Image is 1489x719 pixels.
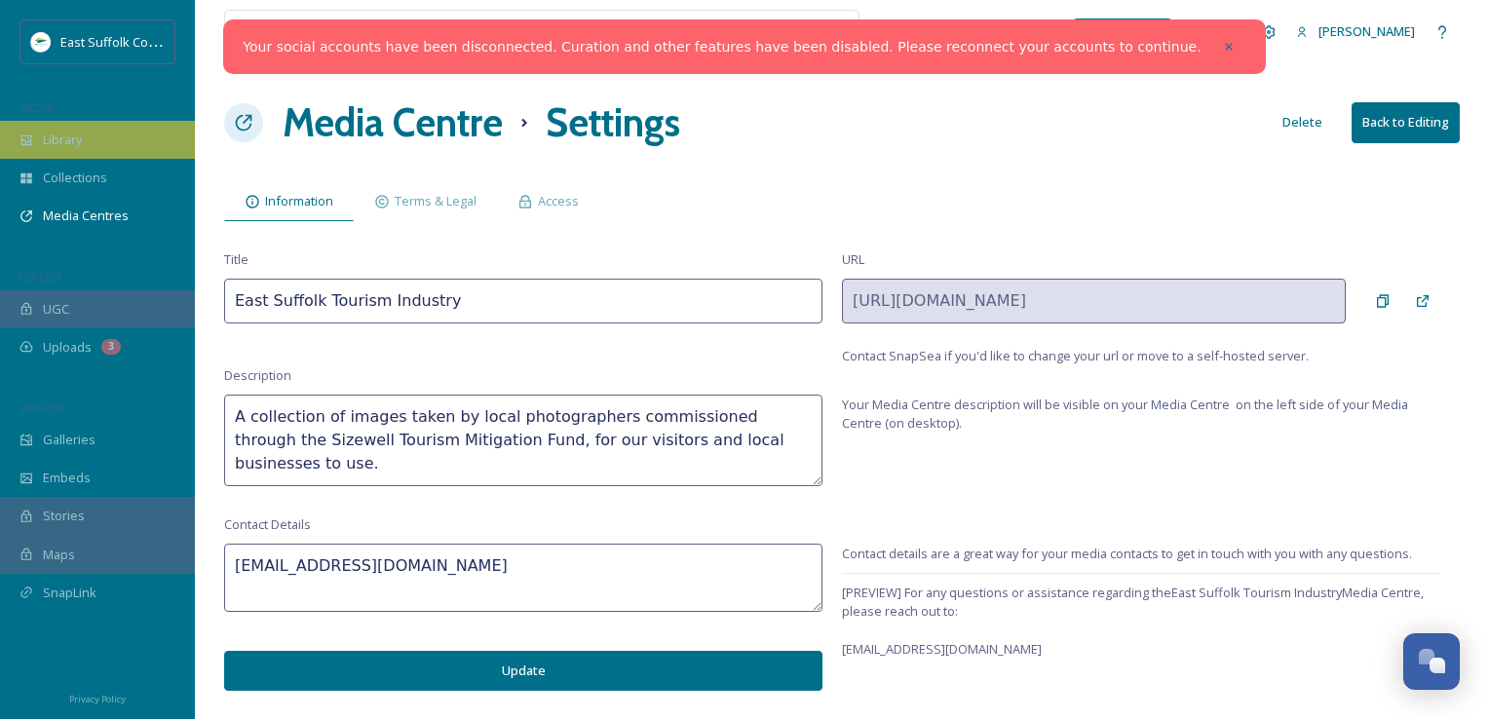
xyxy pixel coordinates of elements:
[43,546,75,564] span: Maps
[43,131,82,149] span: Library
[270,11,700,54] input: Search your library
[265,192,333,210] span: Information
[31,32,51,52] img: ESC%20Logo.png
[1318,22,1415,40] span: [PERSON_NAME]
[283,94,503,152] a: Media Centre
[395,192,477,210] span: Terms & Legal
[224,515,311,534] span: Contact Details
[224,395,822,486] textarea: A collection of images taken by local photographers commissioned through the Sizewell Tourism Mit...
[842,250,864,269] span: URL
[60,32,175,51] span: East Suffolk Council
[69,686,126,709] a: Privacy Policy
[1403,633,1460,690] button: Open Chat
[43,338,92,357] span: Uploads
[224,651,822,691] button: Update
[842,347,1440,365] a: Contact SnapSea if you'd like to change your url or move to a self-hosted server.
[842,584,1440,659] span: [PREVIEW] For any questions or assistance regarding the East Suffolk Tourism Industry Media Centr...
[224,366,291,385] span: Description
[1352,102,1460,142] button: Back to Editing
[19,100,54,115] span: MEDIA
[101,339,121,355] div: 3
[842,545,1440,563] span: Contact details are a great way for your media contacts to get in touch with you with any questions.
[224,250,248,269] span: Title
[19,400,64,415] span: WIDGETS
[1286,13,1425,51] a: [PERSON_NAME]
[243,37,1201,57] a: Your social accounts have been disconnected. Curation and other features have been disabled. Plea...
[43,507,85,525] span: Stories
[842,347,1309,364] span: Contact SnapSea if you'd like to change your url or move to a self-hosted server.
[1273,103,1332,141] button: Delete
[69,693,126,705] span: Privacy Policy
[546,94,680,152] h1: Settings
[43,584,96,602] span: SnapLink
[735,13,849,51] a: View all files
[19,270,61,284] span: COLLECT
[43,207,129,225] span: Media Centres
[224,544,822,612] textarea: [EMAIL_ADDRESS][DOMAIN_NAME]
[43,169,107,187] span: Collections
[842,396,1440,433] span: Your Media Centre description will be visible on your Media Centre on the left side of your Media...
[538,192,579,210] span: Access
[43,469,91,487] span: Embeds
[43,431,95,449] span: Galleries
[1074,19,1171,46] a: What's New
[43,300,69,319] span: UGC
